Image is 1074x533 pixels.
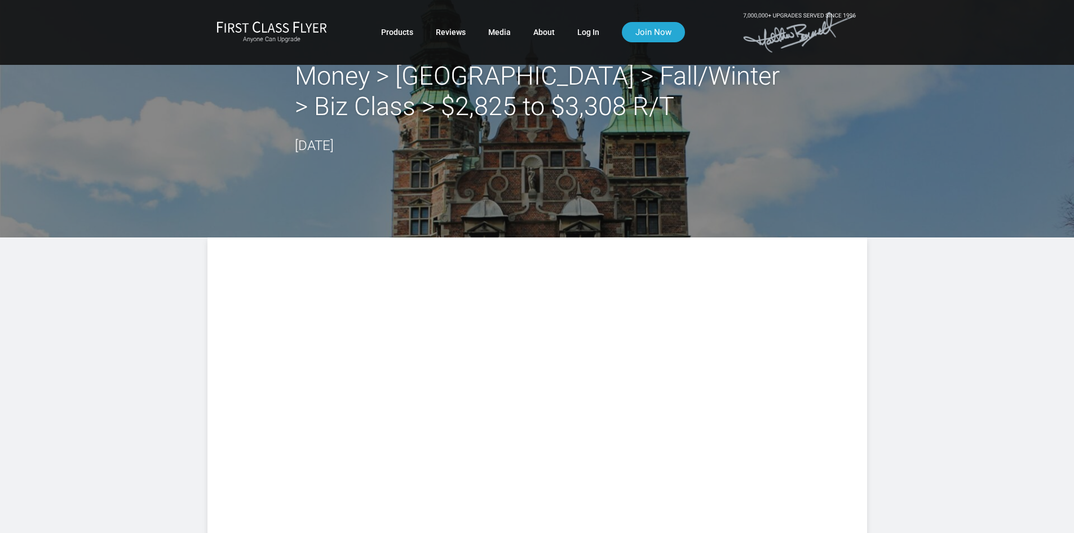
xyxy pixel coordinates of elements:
a: First Class FlyerAnyone Can Upgrade [216,21,327,43]
a: Reviews [436,22,466,42]
h2: Money > [GEOGRAPHIC_DATA] > Fall/Winter > Biz Class > $2,825 to $3,308 R/T [295,61,780,122]
small: Anyone Can Upgrade [216,36,327,43]
a: Media [488,22,511,42]
img: summary.svg [264,283,811,385]
img: First Class Flyer [216,21,327,33]
time: [DATE] [295,138,334,153]
a: Join Now [622,22,685,42]
a: Log In [577,22,599,42]
a: Products [381,22,413,42]
a: About [533,22,555,42]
